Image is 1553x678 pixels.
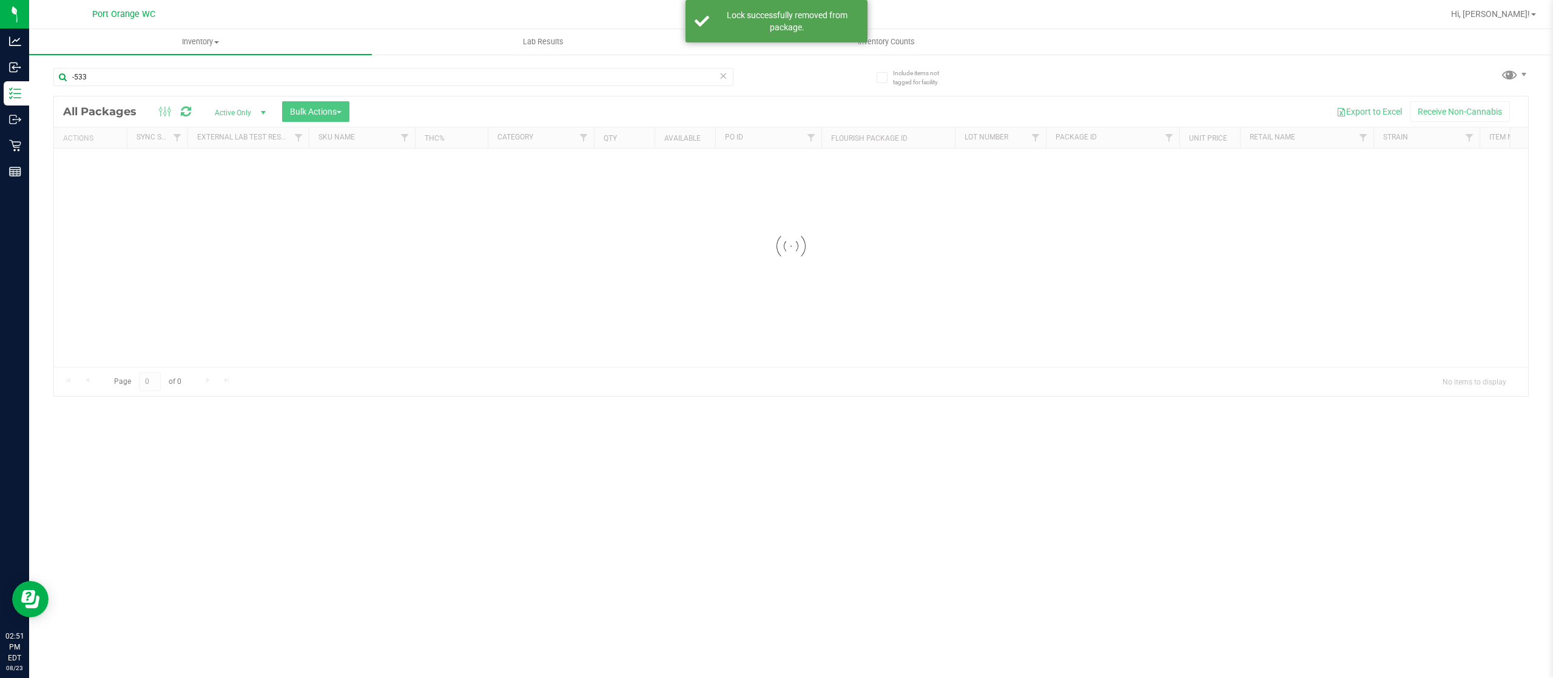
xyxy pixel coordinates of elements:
a: Inventory [29,29,372,55]
iframe: Resource center [12,581,49,617]
inline-svg: Inventory [9,87,21,99]
span: Inventory [29,36,372,47]
a: Lab Results [372,29,715,55]
div: Lock successfully removed from package. [716,9,858,33]
inline-svg: Outbound [9,113,21,126]
p: 08/23 [5,663,24,673]
inline-svg: Analytics [9,35,21,47]
span: Lab Results [507,36,580,47]
inline-svg: Inbound [9,61,21,73]
span: Include items not tagged for facility [893,69,954,87]
span: Port Orange WC [92,9,155,19]
inline-svg: Retail [9,139,21,152]
inline-svg: Reports [9,166,21,178]
span: Clear [719,68,727,84]
p: 02:51 PM EDT [5,631,24,663]
span: Hi, [PERSON_NAME]! [1451,9,1530,19]
a: Inventory Counts [715,29,1057,55]
input: Search Package ID, Item Name, SKU, Lot or Part Number... [53,68,733,86]
span: Inventory Counts [841,36,931,47]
